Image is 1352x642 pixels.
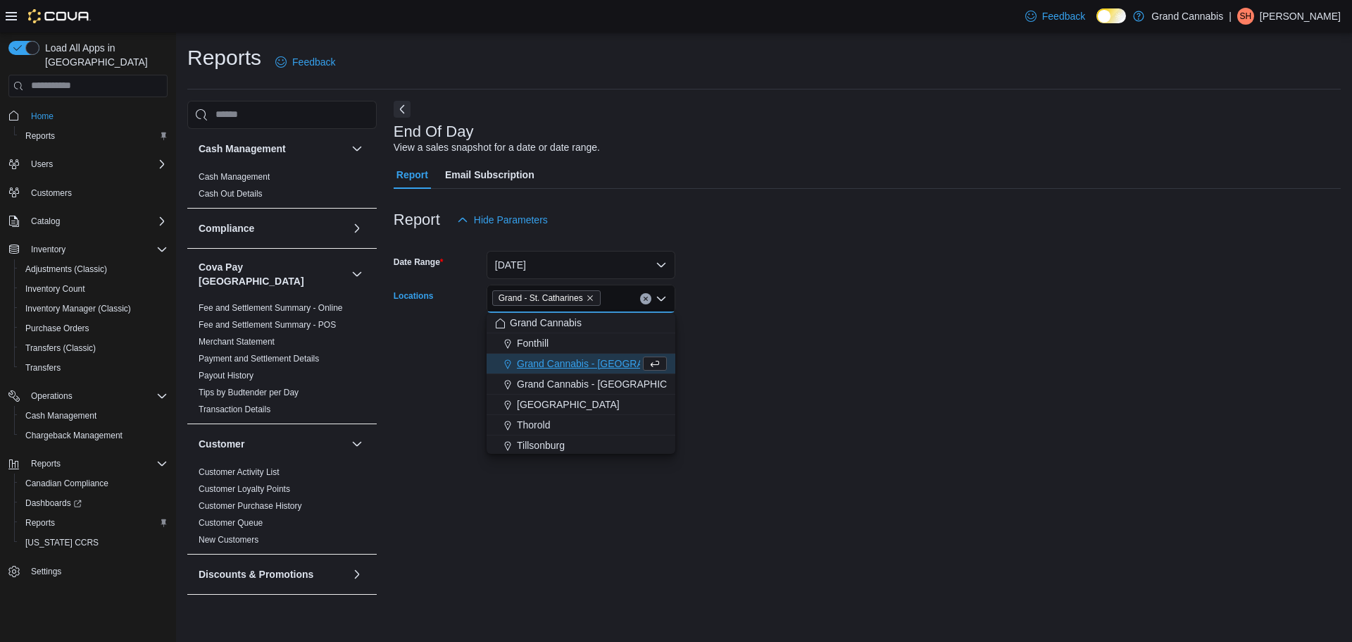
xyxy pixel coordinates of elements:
[199,142,286,156] h3: Cash Management
[199,405,270,414] a: Transaction Details
[487,354,675,374] button: Grand Cannabis - [GEOGRAPHIC_DATA]
[20,300,137,317] a: Inventory Manager (Classic)
[656,293,667,304] button: Close list of options
[25,241,168,258] span: Inventory
[20,359,168,376] span: Transfers
[394,123,474,140] h3: End Of Day
[25,283,85,295] span: Inventory Count
[517,397,620,412] span: [GEOGRAPHIC_DATA]
[199,260,346,288] button: Cova Pay [GEOGRAPHIC_DATA]
[586,294,594,302] button: Remove Grand - St. Catharines from selection in this group
[349,220,365,237] button: Compliance
[25,185,77,202] a: Customers
[14,319,173,338] button: Purchase Orders
[517,377,700,391] span: Grand Cannabis - [GEOGRAPHIC_DATA]
[3,183,173,203] button: Customers
[510,316,582,330] span: Grand Cannabis
[199,437,244,451] h3: Customer
[1229,8,1232,25] p: |
[199,336,275,347] span: Merchant Statement
[199,517,263,529] span: Customer Queue
[20,495,87,512] a: Dashboards
[25,563,67,580] a: Settings
[25,184,168,202] span: Customers
[394,257,444,268] label: Date Range
[517,418,550,432] span: Thorold
[25,303,131,314] span: Inventory Manager (Classic)
[25,537,99,548] span: [US_STATE] CCRS
[199,607,346,622] button: Finance
[20,514,168,531] span: Reports
[199,467,280,478] span: Customer Activity List
[1260,8,1341,25] p: [PERSON_NAME]
[20,340,168,357] span: Transfers (Classic)
[394,211,440,228] h3: Report
[20,427,168,444] span: Chargeback Management
[20,407,168,424] span: Cash Management
[517,438,565,452] span: Tillsonburg
[20,534,168,551] span: Washington CCRS
[487,395,675,415] button: [GEOGRAPHIC_DATA]
[14,406,173,426] button: Cash Management
[3,386,173,406] button: Operations
[20,495,168,512] span: Dashboards
[199,483,290,495] span: Customer Loyalty Points
[20,514,61,531] a: Reports
[31,111,54,122] span: Home
[25,156,58,173] button: Users
[20,128,168,144] span: Reports
[14,338,173,358] button: Transfers (Classic)
[25,108,59,125] a: Home
[1096,8,1126,23] input: Dark Mode
[25,213,168,230] span: Catalog
[25,498,82,509] span: Dashboards
[14,126,173,146] button: Reports
[14,533,173,553] button: [US_STATE] CCRS
[25,107,168,125] span: Home
[394,140,600,155] div: View a sales snapshot for a date or date range.
[3,211,173,231] button: Catalog
[25,562,168,580] span: Settings
[451,206,553,234] button: Hide Parameters
[31,216,60,227] span: Catalog
[25,264,107,275] span: Adjustments (Classic)
[270,48,341,76] a: Feedback
[1151,8,1223,25] p: Grand Cannabis
[199,302,343,314] span: Fee and Settlement Summary - Online
[25,410,96,421] span: Cash Management
[20,261,168,278] span: Adjustments (Classic)
[199,142,346,156] button: Cash Management
[199,534,258,545] span: New Customers
[1042,9,1085,23] span: Feedback
[187,300,377,424] div: Cova Pay [GEOGRAPHIC_DATA]
[14,358,173,378] button: Transfers
[20,261,113,278] a: Adjustments (Classic)
[199,221,346,235] button: Compliance
[31,458,61,469] span: Reports
[3,154,173,174] button: Users
[199,303,343,313] a: Fee and Settlement Summary - Online
[349,266,365,283] button: Cova Pay [GEOGRAPHIC_DATA]
[199,188,263,199] span: Cash Out Details
[199,354,319,364] a: Payment and Settlement Details
[20,280,91,297] a: Inventory Count
[3,454,173,474] button: Reports
[487,251,675,279] button: [DATE]
[25,430,123,441] span: Chargeback Management
[25,455,66,472] button: Reports
[199,221,254,235] h3: Compliance
[31,187,72,199] span: Customers
[25,478,108,489] span: Canadian Compliance
[199,337,275,347] a: Merchant Statement
[487,313,675,456] div: Choose from the following options
[14,426,173,445] button: Chargeback Management
[25,130,55,142] span: Reports
[25,323,89,334] span: Purchase Orders
[14,493,173,513] a: Dashboards
[349,140,365,157] button: Cash Management
[3,240,173,259] button: Inventory
[199,467,280,477] a: Customer Activity List
[8,100,168,619] nav: Complex example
